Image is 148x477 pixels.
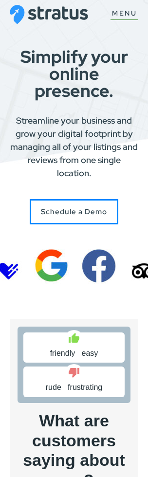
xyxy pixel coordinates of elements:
[30,199,118,225] a: Schedule a Stratus Demo with Us
[31,382,117,393] span: rude frustrating
[111,9,138,20] button: Show Menu
[10,48,138,99] h1: Simplify your online presence.
[50,348,98,359] span: friendly easy
[10,5,88,24] img: Stratus
[10,114,138,180] p: Streamline your business and grow your digital footprint by managing all of your listings and rev...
